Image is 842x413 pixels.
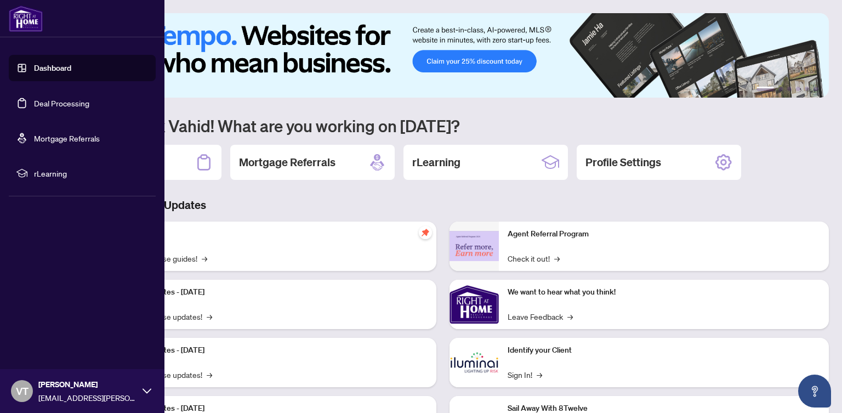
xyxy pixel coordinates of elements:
[207,310,212,323] span: →
[508,344,820,357] p: Identify your Client
[38,378,137,391] span: [PERSON_NAME]
[796,87,800,91] button: 4
[537,369,542,381] span: →
[16,383,29,399] span: VT
[798,375,831,408] button: Open asap
[115,344,428,357] p: Platform Updates - [DATE]
[805,87,809,91] button: 5
[34,167,148,179] span: rLearning
[239,155,335,170] h2: Mortgage Referrals
[450,338,499,387] img: Identify your Client
[57,115,829,136] h1: Welcome back Vahid! What are you working on [DATE]?
[756,87,774,91] button: 1
[813,87,818,91] button: 6
[57,197,829,213] h3: Brokerage & Industry Updates
[508,252,560,264] a: Check it out!→
[567,310,573,323] span: →
[57,13,829,98] img: Slide 0
[34,98,89,108] a: Deal Processing
[554,252,560,264] span: →
[34,63,71,73] a: Dashboard
[508,369,542,381] a: Sign In!→
[585,155,661,170] h2: Profile Settings
[202,252,207,264] span: →
[508,310,573,323] a: Leave Feedback→
[508,228,820,240] p: Agent Referral Program
[115,286,428,298] p: Platform Updates - [DATE]
[412,155,460,170] h2: rLearning
[9,5,43,32] img: logo
[778,87,783,91] button: 2
[450,231,499,261] img: Agent Referral Program
[38,392,137,404] span: [EMAIL_ADDRESS][PERSON_NAME][DOMAIN_NAME]
[508,286,820,298] p: We want to hear what you think!
[419,226,432,239] span: pushpin
[115,228,428,240] p: Self-Help
[34,133,100,143] a: Mortgage Referrals
[207,369,212,381] span: →
[450,280,499,329] img: We want to hear what you think!
[787,87,792,91] button: 3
